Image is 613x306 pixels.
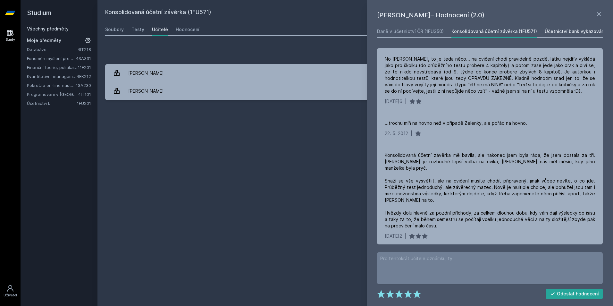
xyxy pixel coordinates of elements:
[152,23,168,36] a: Učitelé
[152,26,168,33] div: Učitelé
[105,64,605,82] a: [PERSON_NAME] 4 hodnocení 2.3
[27,82,75,89] a: Pokročilé on-line nástroje pro analýzu a zpracování informací
[105,82,605,100] a: [PERSON_NAME] 3 hodnocení 2.0
[78,47,91,52] a: 4IT218
[131,26,144,33] div: Testy
[128,67,164,80] div: [PERSON_NAME]
[27,26,69,31] a: Všechny předměty
[385,56,595,94] div: No [PERSON_NAME], to je teda něco... na cvičení chodí pravidelně pozdě, látku nejdřív vykládá jak...
[27,46,78,53] a: Databáze
[105,8,533,18] h2: Konsolidovaná účetní závěrka (1FU571)
[27,100,77,106] a: Účetnictví I.
[131,23,144,36] a: Testy
[105,26,124,33] div: Soubory
[78,92,91,97] a: 4IT101
[405,98,407,105] div: |
[1,281,19,301] a: Uživatel
[176,26,199,33] div: Hodnocení
[76,56,91,61] a: 4SA331
[27,64,78,71] a: Finanční teorie, politika a instituce
[78,65,91,70] a: 11F201
[128,85,164,98] div: [PERSON_NAME]
[75,83,91,88] a: 4SA230
[105,23,124,36] a: Soubory
[6,37,15,42] div: Study
[77,101,91,106] a: 1FU201
[176,23,199,36] a: Hodnocení
[27,91,78,98] a: Programování v [GEOGRAPHIC_DATA]
[77,74,91,79] a: 4EK212
[1,26,19,45] a: Study
[385,98,402,105] div: [DATE]6
[27,55,76,62] a: Fenomén myšlení pro manažery
[4,293,17,298] div: Uživatel
[27,73,77,80] a: Kvantitativní management
[27,37,61,44] span: Moje předměty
